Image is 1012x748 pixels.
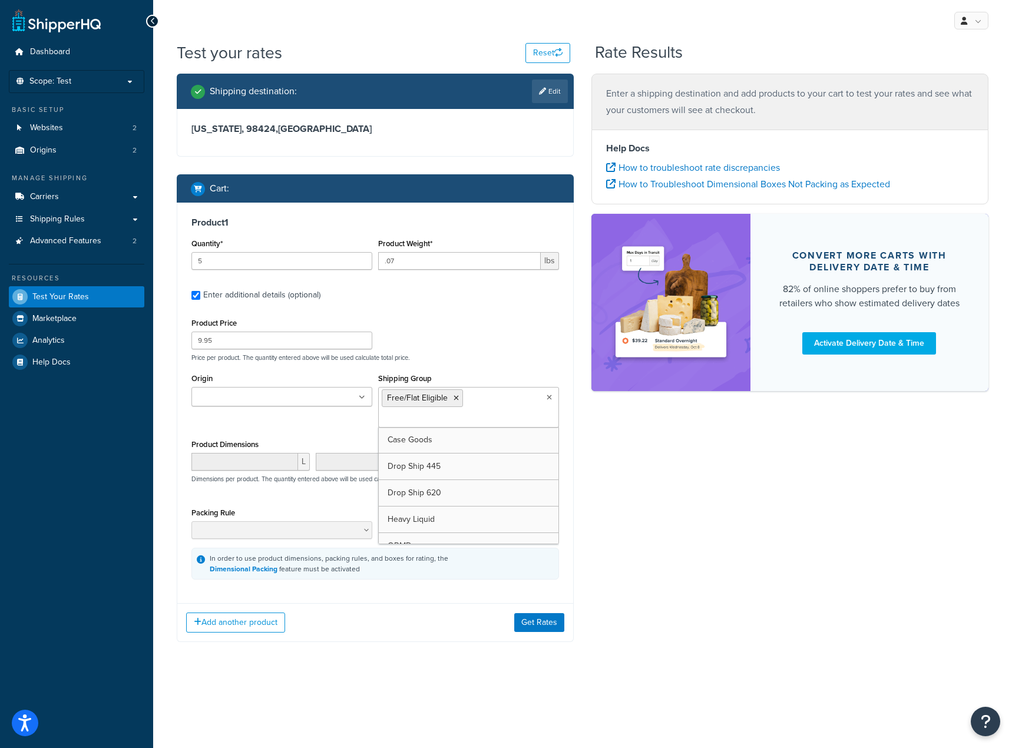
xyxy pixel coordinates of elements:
[9,208,144,230] a: Shipping Rules
[298,453,310,471] span: L
[387,392,448,404] span: Free/Flat Eligible
[9,186,144,208] a: Carriers
[203,287,320,303] div: Enter additional details (optional)
[191,319,237,327] label: Product Price
[29,77,71,87] span: Scope: Test
[30,236,101,246] span: Advanced Features
[9,286,144,307] a: Test Your Rates
[32,292,89,302] span: Test Your Rates
[210,553,448,574] div: In order to use product dimensions, packing rules, and boxes for rating, the feature must be acti...
[32,336,65,346] span: Analytics
[779,282,960,310] div: 82% of online shoppers prefer to buy from retailers who show estimated delivery dates
[9,140,144,161] li: Origins
[133,123,137,133] span: 2
[379,454,558,479] a: Drop Ship 445
[532,80,568,103] a: Edit
[191,440,259,449] label: Product Dimensions
[541,252,559,270] span: lbs
[191,374,213,383] label: Origin
[378,374,432,383] label: Shipping Group
[802,332,936,355] a: Activate Delivery Date & Time
[379,427,558,453] a: Case Goods
[186,613,285,633] button: Add another product
[9,230,144,252] li: Advanced Features
[191,217,559,229] h3: Product 1
[30,47,70,57] span: Dashboard
[133,236,137,246] span: 2
[9,308,144,329] a: Marketplace
[514,613,564,632] button: Get Rates
[191,291,200,300] input: Enter additional details (optional)
[30,214,85,224] span: Shipping Rules
[525,43,570,63] button: Reset
[191,123,559,135] h3: [US_STATE], 98424 , [GEOGRAPHIC_DATA]
[9,117,144,139] li: Websites
[191,252,372,270] input: 0.0
[9,140,144,161] a: Origins2
[379,480,558,506] a: Drop Ship 620
[191,239,223,248] label: Quantity*
[779,250,960,273] div: Convert more carts with delivery date & time
[9,352,144,373] a: Help Docs
[188,353,562,362] p: Price per product. The quantity entered above will be used calculate total price.
[388,460,441,472] span: Drop Ship 445
[32,358,71,368] span: Help Docs
[609,231,733,373] img: feature-image-ddt-36eae7f7280da8017bfb280eaccd9c446f90b1fe08728e4019434db127062ab4.png
[606,141,974,155] h4: Help Docs
[32,314,77,324] span: Marketplace
[210,183,229,194] h2: Cart :
[378,252,541,270] input: 0.00
[210,86,297,97] h2: Shipping destination :
[188,475,435,483] p: Dimensions per product. The quantity entered above will be used calculate total volume.
[30,192,59,202] span: Carriers
[9,173,144,183] div: Manage Shipping
[379,507,558,532] a: Heavy Liquid
[388,513,435,525] span: Heavy Liquid
[9,105,144,115] div: Basic Setup
[9,230,144,252] a: Advanced Features2
[606,177,890,191] a: How to Troubleshoot Dimensional Boxes Not Packing as Expected
[388,540,412,552] span: ORMD
[595,44,683,62] h2: Rate Results
[971,707,1000,736] button: Open Resource Center
[133,145,137,155] span: 2
[9,330,144,351] a: Analytics
[388,433,432,446] span: Case Goods
[9,41,144,63] a: Dashboard
[30,123,63,133] span: Websites
[388,486,441,499] span: Drop Ship 620
[378,239,432,248] label: Product Weight*
[379,533,558,559] a: ORMD
[177,41,282,64] h1: Test your rates
[191,508,235,517] label: Packing Rule
[606,85,974,118] p: Enter a shipping destination and add products to your cart to test your rates and see what your c...
[606,161,780,174] a: How to troubleshoot rate discrepancies
[9,117,144,139] a: Websites2
[30,145,57,155] span: Origins
[9,273,144,283] div: Resources
[210,564,277,574] a: Dimensional Packing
